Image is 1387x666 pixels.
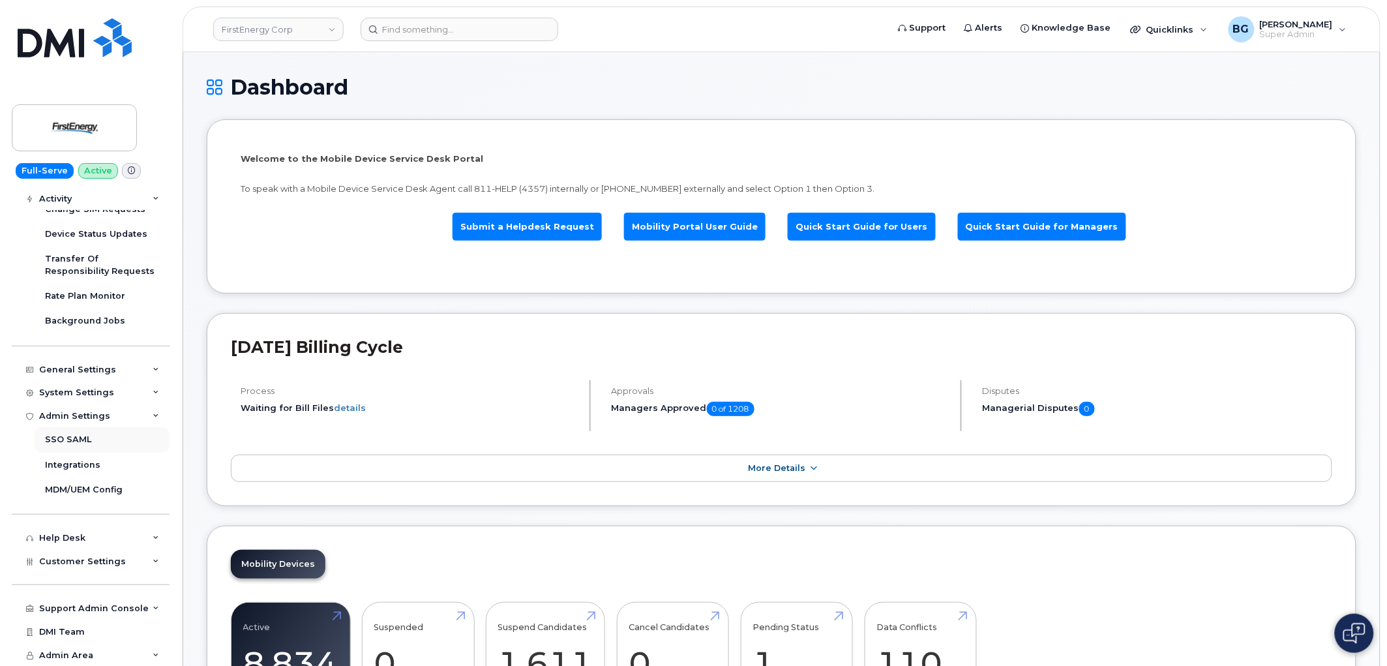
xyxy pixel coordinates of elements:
[983,386,1332,396] h4: Disputes
[983,402,1332,416] h5: Managerial Disputes
[958,213,1126,241] a: Quick Start Guide for Managers
[231,550,325,579] a: Mobility Devices
[612,402,949,416] h5: Managers Approved
[207,76,1356,98] h1: Dashboard
[241,153,1322,165] p: Welcome to the Mobile Device Service Desk Portal
[788,213,936,241] a: Quick Start Guide for Users
[241,386,578,396] h4: Process
[241,183,1322,195] p: To speak with a Mobile Device Service Desk Agent call 811-HELP (4357) internally or [PHONE_NUMBER...
[1079,402,1095,416] span: 0
[624,213,766,241] a: Mobility Portal User Guide
[707,402,754,416] span: 0 of 1208
[334,402,366,413] a: details
[241,402,578,414] li: Waiting for Bill Files
[749,463,806,473] span: More Details
[231,337,1332,357] h2: [DATE] Billing Cycle
[1343,623,1365,644] img: Open chat
[612,386,949,396] h4: Approvals
[453,213,602,241] a: Submit a Helpdesk Request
